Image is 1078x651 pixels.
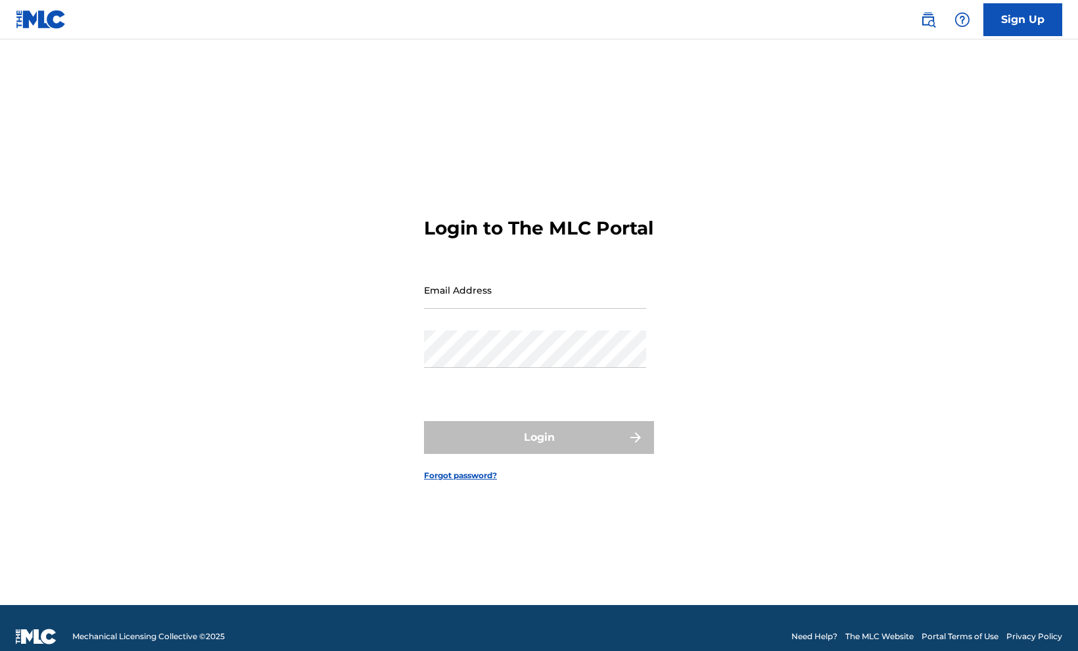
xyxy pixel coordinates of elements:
[424,217,653,240] h3: Login to The MLC Portal
[915,7,941,33] a: Public Search
[16,10,66,29] img: MLC Logo
[922,631,998,642] a: Portal Terms of Use
[983,3,1062,36] a: Sign Up
[791,631,837,642] a: Need Help?
[16,629,57,644] img: logo
[424,470,497,482] a: Forgot password?
[72,631,225,642] span: Mechanical Licensing Collective © 2025
[954,12,970,28] img: help
[949,7,975,33] div: Help
[1006,631,1062,642] a: Privacy Policy
[920,12,936,28] img: search
[845,631,914,642] a: The MLC Website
